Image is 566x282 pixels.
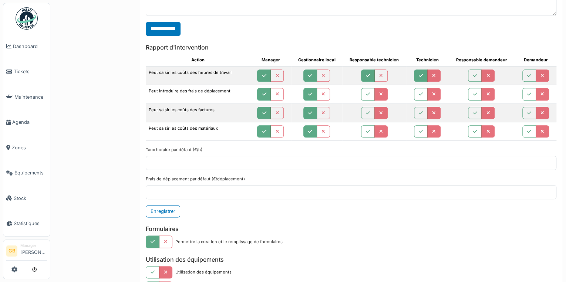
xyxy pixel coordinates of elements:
[146,67,250,85] td: Peut saisir les coûts des heures de travail
[13,43,47,50] span: Dashboard
[12,144,47,151] span: Zones
[3,135,50,160] a: Zones
[3,84,50,110] a: Maintenance
[12,119,47,126] span: Agenda
[146,256,556,263] h6: Utilisation des équipements
[14,68,47,75] span: Tickets
[3,110,50,135] a: Agenda
[6,245,17,256] li: GB
[146,225,556,232] h6: Formulaires
[146,205,180,217] button: Enregistrer
[14,195,47,202] span: Stock
[175,269,232,275] div: Utilisation des équipements
[3,59,50,85] a: Tickets
[20,243,47,248] div: Manager
[407,54,448,66] th: Technicien
[14,94,47,101] span: Maintenance
[146,54,250,66] th: Action
[292,54,342,66] th: Gestionnaire local
[342,54,407,66] th: Responsable technicien
[146,44,556,51] h6: Rapport d'intervention
[175,239,283,245] div: Permettre la création et le remplissage de formulaires
[14,220,47,227] span: Statistiques
[3,211,50,237] a: Statistiques
[146,176,245,182] label: Frais de déplacement par défaut (€/déplacement)
[3,34,50,59] a: Dashboard
[146,103,250,122] td: Peut saisir les coûts des factures
[20,243,47,259] li: [PERSON_NAME]
[448,54,515,66] th: Responsable demandeur
[6,243,47,261] a: GB Manager[PERSON_NAME]
[146,122,250,140] td: Peut saisir les coûts des matériaux
[146,85,250,103] td: Peut introduire des frais de déplacement
[16,7,38,30] img: Badge_color-CXgf-gQk.svg
[3,160,50,186] a: Équipements
[146,147,202,153] label: Taux horaire par défaut (€/h)
[3,186,50,211] a: Stock
[515,54,556,66] th: Demandeur
[250,54,291,66] th: Manager
[14,169,47,176] span: Équipements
